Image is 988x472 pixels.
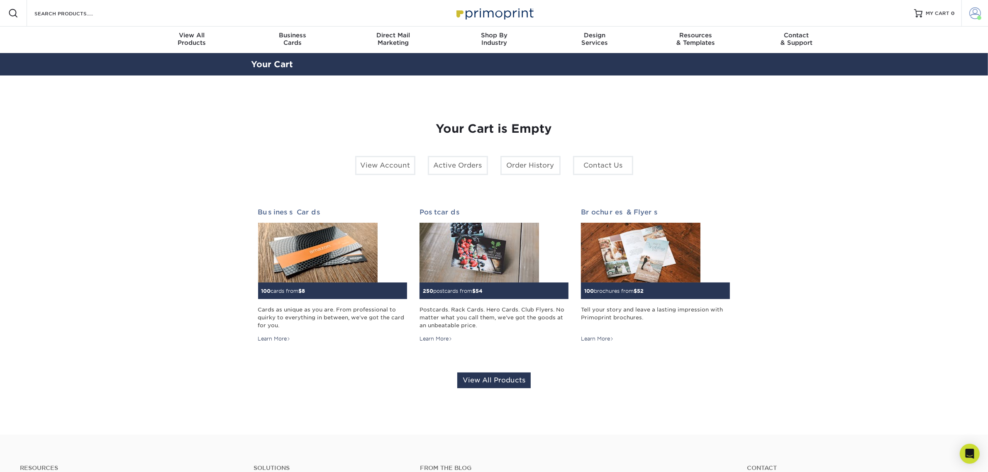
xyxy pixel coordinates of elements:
span: Contact [746,32,847,39]
h2: Business Cards [258,208,407,216]
a: Direct MailMarketing [343,27,444,53]
h2: Brochures & Flyers [581,208,730,216]
a: Shop ByIndustry [444,27,544,53]
div: & Support [746,32,847,46]
div: Learn More [420,335,452,343]
div: Learn More [258,335,291,343]
img: Postcards [420,223,539,282]
span: 100 [261,288,271,294]
a: Brochures & Flyers 100brochures from$52 Tell your story and leave a lasting impression with Primo... [581,208,730,343]
img: Brochures & Flyers [581,223,700,282]
span: 250 [423,288,433,294]
a: View Account [355,156,415,175]
span: MY CART [926,10,949,17]
a: Resources& Templates [645,27,746,53]
a: Contact [747,465,968,472]
span: $ [634,288,637,294]
a: Active Orders [428,156,488,175]
div: Tell your story and leave a lasting impression with Primoprint brochures. [581,306,730,330]
span: View All [141,32,242,39]
a: BusinessCards [242,27,343,53]
a: Business Cards 100cards from$8 Cards as unique as you are. From professional to quirky to everyth... [258,208,407,343]
a: Order History [500,156,561,175]
img: Business Cards [258,223,378,282]
span: $ [299,288,302,294]
div: Cards as unique as you are. From professional to quirky to everything in between, we've got the c... [258,306,407,330]
div: Marketing [343,32,444,46]
span: 100 [584,288,594,294]
small: brochures from [584,288,644,294]
a: Your Cart [251,59,293,69]
a: Contact& Support [746,27,847,53]
h4: Solutions [254,465,408,472]
h2: Postcards [420,208,568,216]
span: 8 [302,288,305,294]
a: View AllProducts [141,27,242,53]
span: $ [472,288,476,294]
div: & Templates [645,32,746,46]
div: Postcards. Rack Cards. Hero Cards. Club Flyers. No matter what you call them, we've got the goods... [420,306,568,330]
div: Open Intercom Messenger [960,444,980,464]
a: Postcards 250postcards from$54 Postcards. Rack Cards. Hero Cards. Club Flyers. No matter what you... [420,208,568,343]
span: 54 [476,288,483,294]
h1: Your Cart is Empty [258,122,730,136]
div: Learn More [581,335,614,343]
div: Cards [242,32,343,46]
a: Contact Us [573,156,633,175]
img: Primoprint [453,4,536,22]
div: Industry [444,32,544,46]
span: Resources [645,32,746,39]
div: Products [141,32,242,46]
span: Shop By [444,32,544,39]
span: 52 [637,288,644,294]
a: DesignServices [544,27,645,53]
h4: From the Blog [420,465,725,472]
small: cards from [261,288,305,294]
span: Direct Mail [343,32,444,39]
span: Business [242,32,343,39]
span: 0 [951,10,955,16]
a: View All Products [457,372,531,388]
small: postcards from [423,288,483,294]
span: Design [544,32,645,39]
input: SEARCH PRODUCTS..... [34,8,115,18]
div: Services [544,32,645,46]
